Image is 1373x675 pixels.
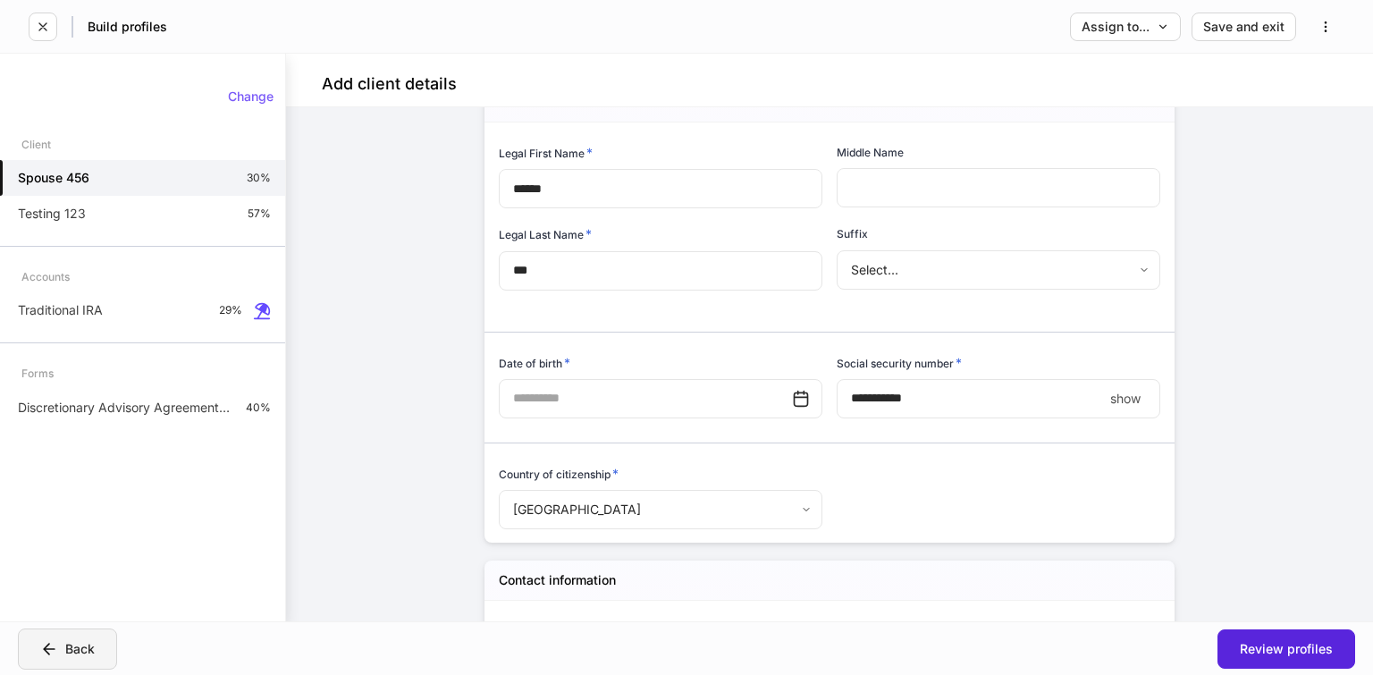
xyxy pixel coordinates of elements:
h5: Contact information [499,571,616,589]
div: Client [21,129,51,160]
p: 30% [247,171,271,185]
div: Review profiles [1240,643,1333,655]
button: Save and exit [1192,13,1296,41]
div: Assign to... [1082,21,1169,33]
div: Select... [837,250,1159,290]
h4: Add client details [322,73,457,95]
button: Assign to... [1070,13,1181,41]
h6: Suffix [837,225,868,242]
button: Review profiles [1217,629,1355,669]
h6: Social security number [837,354,962,372]
p: Traditional IRA [18,301,103,319]
div: Forms [21,358,54,389]
h6: Date of birth [499,354,570,372]
p: 57% [248,207,271,221]
div: Save and exit [1203,21,1285,33]
h5: Build profiles [88,18,167,36]
h6: Middle Name [837,144,904,161]
p: 29% [219,303,242,317]
h6: Legal Last Name [499,225,592,243]
p: Testing 123 [18,205,86,223]
div: [GEOGRAPHIC_DATA] [499,490,821,529]
button: Back [18,629,117,670]
p: 40% [246,401,271,415]
h5: Spouse 456 [18,169,89,187]
p: Discretionary Advisory Agreement: Client Wrap Fee [18,399,232,417]
h6: Country of citizenship [499,465,619,483]
div: Accounts [21,261,70,292]
div: Change [228,90,274,103]
button: Change [216,82,285,111]
p: show [1110,390,1141,408]
div: Back [40,640,95,658]
h6: Legal First Name [499,144,593,162]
